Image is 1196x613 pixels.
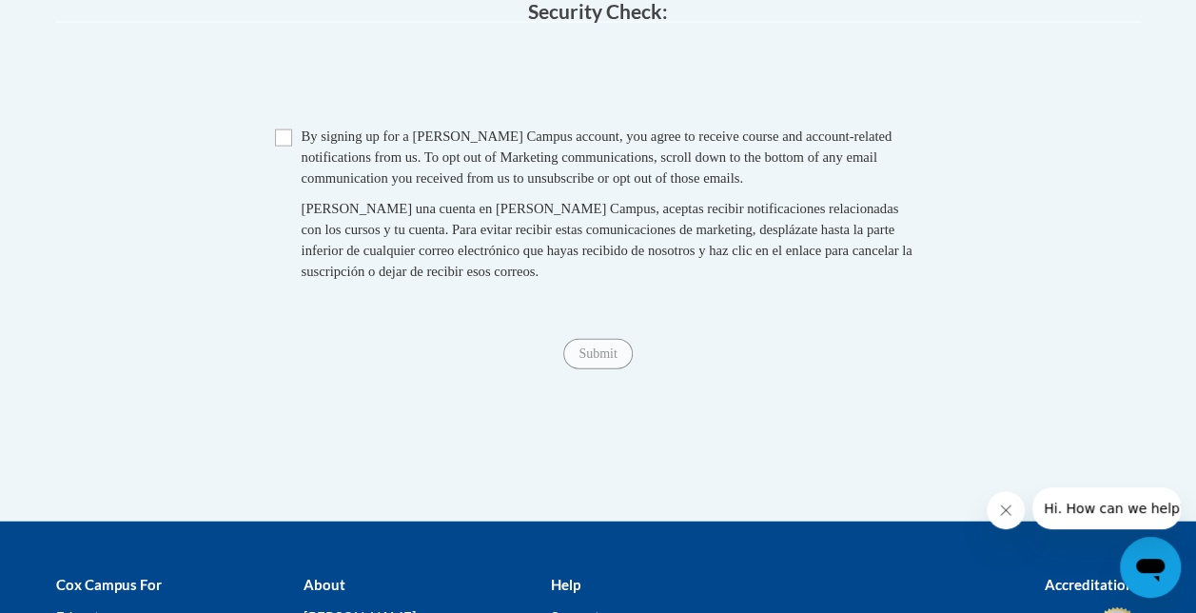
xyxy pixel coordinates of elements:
span: Hi. How can we help? [11,13,154,29]
b: Cox Campus For [56,576,162,593]
b: Help [550,576,579,593]
b: Accreditations [1045,576,1141,593]
span: By signing up for a [PERSON_NAME] Campus account, you agree to receive course and account-related... [302,129,892,186]
iframe: reCAPTCHA [454,42,743,116]
iframe: Button to launch messaging window [1120,537,1181,598]
input: Submit [563,339,632,369]
span: [PERSON_NAME] una cuenta en [PERSON_NAME] Campus, aceptas recibir notificaciones relacionadas con... [302,201,912,279]
b: About [303,576,344,593]
iframe: Message from company [1032,487,1181,529]
iframe: Close message [987,491,1025,529]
